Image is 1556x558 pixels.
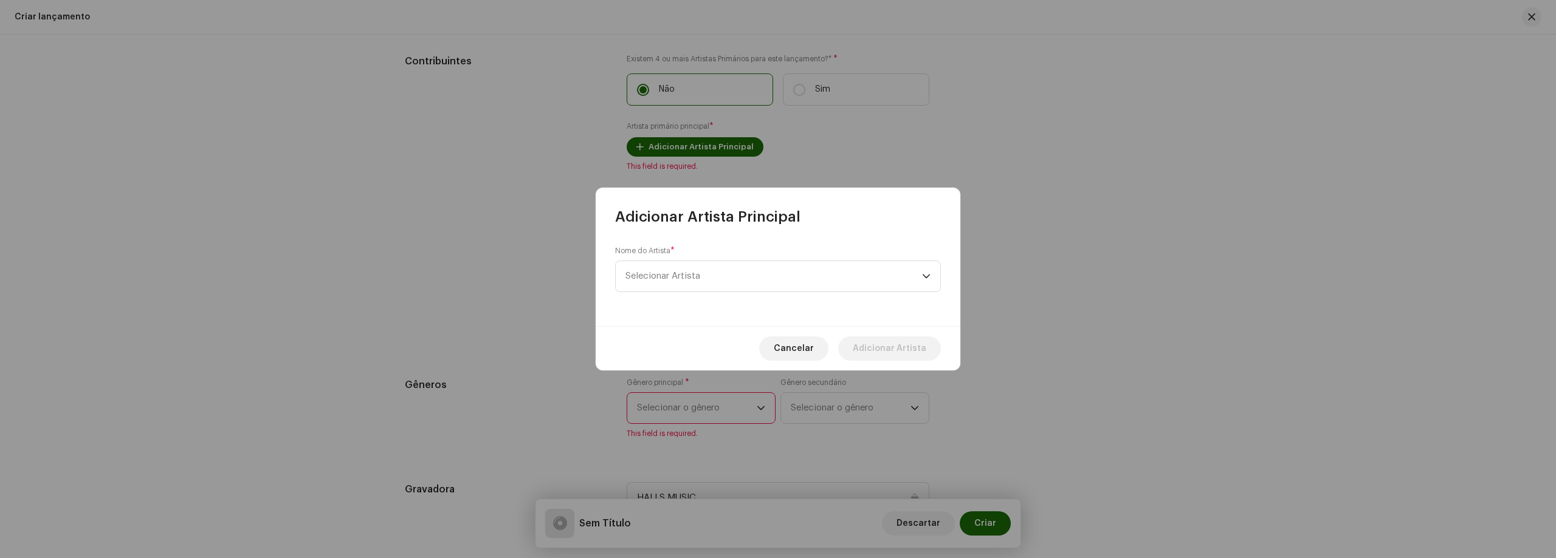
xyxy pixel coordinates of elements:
[838,336,941,361] button: Adicionar Artista
[853,336,926,361] span: Adicionar Artista
[615,207,800,226] span: Adicionar Artista Principal
[774,336,814,361] span: Cancelar
[615,246,675,256] label: Nome do Artista
[625,271,700,281] span: Selecionar Artista
[759,336,828,361] button: Cancelar
[922,261,931,291] div: dropdown trigger
[625,261,922,291] span: Selecionar Artista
